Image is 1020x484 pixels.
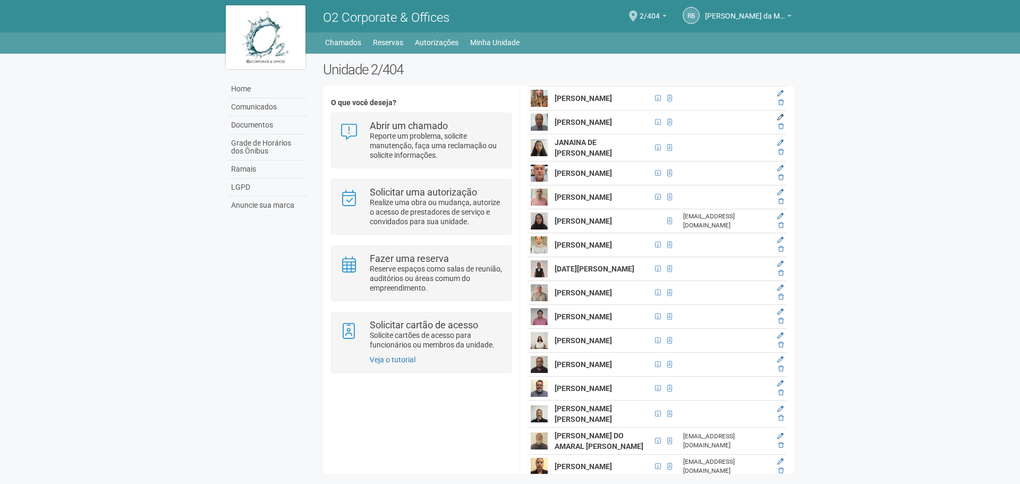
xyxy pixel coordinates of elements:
a: Solicitar cartão de acesso Solicite cartões de acesso para funcionários ou membros da unidade. [339,320,503,350]
a: Editar membro [777,260,784,268]
div: [EMAIL_ADDRESS][DOMAIN_NAME] [683,432,769,450]
strong: [PERSON_NAME] [555,462,612,471]
a: Excluir membro [778,174,784,181]
p: Reserve espaços como salas de reunião, auditórios ou áreas comum do empreendimento. [370,264,503,293]
img: user.png [531,139,548,156]
a: Autorizações [415,35,458,50]
img: user.png [531,356,548,373]
a: Excluir membro [778,198,784,205]
a: Fazer uma reserva Reserve espaços como salas de reunião, auditórios ou áreas comum do empreendime... [339,254,503,293]
strong: [DATE][PERSON_NAME] [555,265,634,273]
a: Editar membro [777,284,784,292]
img: user.png [531,189,548,206]
a: RB [683,7,700,24]
strong: [PERSON_NAME] [555,118,612,126]
a: Editar membro [777,165,784,172]
a: Editar membro [777,380,784,387]
img: user.png [531,114,548,131]
a: Editar membro [777,356,784,363]
a: Editar membro [777,139,784,147]
strong: [PERSON_NAME] [PERSON_NAME] [555,404,612,423]
a: Excluir membro [778,123,784,130]
a: Comunicados [228,98,307,116]
img: user.png [531,432,548,449]
strong: [PERSON_NAME] [555,384,612,393]
a: Excluir membro [778,245,784,253]
img: user.png [531,260,548,277]
span: Raul Barrozo da Motta Junior [705,2,785,20]
strong: [PERSON_NAME] [555,336,612,345]
strong: JANAINA DE [PERSON_NAME] [555,138,612,157]
a: Excluir membro [778,317,784,325]
a: Reservas [373,35,403,50]
a: Excluir membro [778,414,784,422]
div: [EMAIL_ADDRESS][DOMAIN_NAME] [683,457,769,475]
a: Excluir membro [778,269,784,277]
strong: Fazer uma reserva [370,253,449,264]
img: logo.jpg [226,5,305,69]
a: Chamados [325,35,361,50]
a: Excluir membro [778,341,784,349]
a: Excluir membro [778,148,784,156]
a: Editar membro [777,332,784,339]
a: Editar membro [777,458,784,465]
p: Solicite cartões de acesso para funcionários ou membros da unidade. [370,330,503,350]
a: Veja o tutorial [370,355,415,364]
a: Minha Unidade [470,35,520,50]
strong: [PERSON_NAME] [555,217,612,225]
img: user.png [531,458,548,475]
a: Excluir membro [778,467,784,474]
a: Grade de Horários dos Ônibus [228,134,307,160]
strong: [PERSON_NAME] [555,193,612,201]
a: LGPD [228,179,307,197]
img: user.png [531,165,548,182]
a: Editar membro [777,189,784,196]
img: user.png [531,213,548,230]
a: Editar membro [777,236,784,244]
a: Editar membro [777,405,784,413]
strong: [PERSON_NAME] [555,360,612,369]
a: Ramais [228,160,307,179]
a: [PERSON_NAME] da Motta Junior [705,13,792,22]
strong: [PERSON_NAME] [555,94,612,103]
a: Excluir membro [778,389,784,396]
img: user.png [531,332,548,349]
a: Solicitar uma autorização Realize uma obra ou mudança, autorize o acesso de prestadores de serviç... [339,188,503,226]
img: user.png [531,284,548,301]
h2: Unidade 2/404 [323,62,794,78]
a: Excluir membro [778,365,784,372]
div: [EMAIL_ADDRESS][DOMAIN_NAME] [683,212,769,230]
img: user.png [531,405,548,422]
img: user.png [531,236,548,253]
p: Reporte um problema, solicite manutenção, faça uma reclamação ou solicite informações. [370,131,503,160]
span: 2/404 [640,2,660,20]
a: Home [228,80,307,98]
a: Excluir membro [778,293,784,301]
strong: [PERSON_NAME] [555,169,612,177]
a: Excluir membro [778,222,784,229]
h4: O que você deseja? [331,99,511,107]
a: Editar membro [777,213,784,220]
strong: [PERSON_NAME] [555,312,612,321]
a: Documentos [228,116,307,134]
strong: [PERSON_NAME] [555,288,612,297]
strong: [PERSON_NAME] DO AMARAL [PERSON_NAME] [555,431,643,451]
strong: Abrir um chamado [370,120,448,131]
strong: [PERSON_NAME] [555,241,612,249]
span: O2 Corporate & Offices [323,10,449,25]
a: Excluir membro [778,99,784,106]
a: Editar membro [777,90,784,97]
a: Editar membro [777,114,784,121]
a: 2/404 [640,13,667,22]
strong: Solicitar uma autorização [370,186,477,198]
a: Editar membro [777,308,784,316]
img: user.png [531,380,548,397]
strong: Solicitar cartão de acesso [370,319,478,330]
p: Realize uma obra ou mudança, autorize o acesso de prestadores de serviço e convidados para sua un... [370,198,503,226]
a: Anuncie sua marca [228,197,307,214]
img: user.png [531,90,548,107]
a: Excluir membro [778,441,784,449]
a: Editar membro [777,432,784,440]
a: Abrir um chamado Reporte um problema, solicite manutenção, faça uma reclamação ou solicite inform... [339,121,503,160]
img: user.png [531,308,548,325]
